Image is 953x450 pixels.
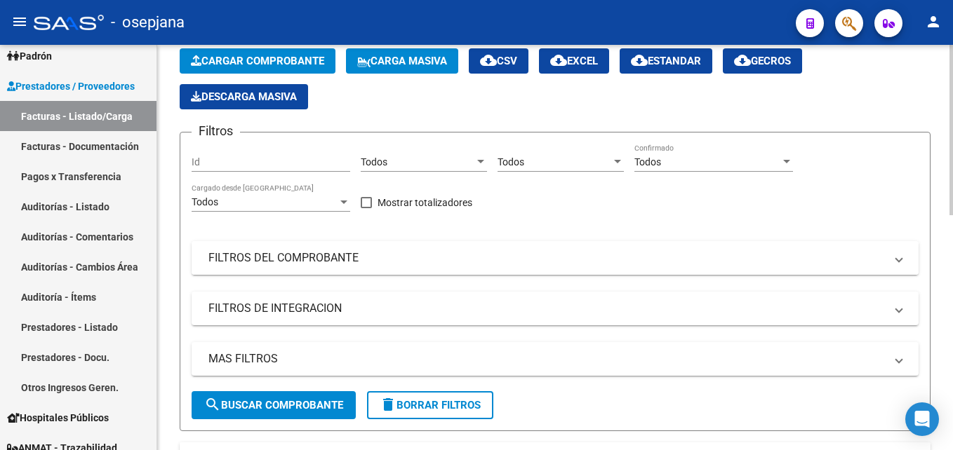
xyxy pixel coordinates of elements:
span: Mostrar totalizadores [378,194,472,211]
span: Descarga Masiva [191,90,297,103]
span: Prestadores / Proveedores [7,79,135,94]
button: Buscar Comprobante [192,391,356,419]
mat-expansion-panel-header: FILTROS DEL COMPROBANTE [192,241,919,275]
mat-icon: cloud_download [734,52,751,69]
h3: Filtros [192,121,240,141]
button: Descarga Masiva [180,84,308,109]
span: Gecros [734,55,791,67]
mat-icon: search [204,396,221,413]
button: CSV [469,48,528,74]
span: Buscar Comprobante [204,399,343,411]
span: Cargar Comprobante [191,55,324,67]
button: Gecros [723,48,802,74]
button: EXCEL [539,48,609,74]
span: CSV [480,55,517,67]
mat-expansion-panel-header: FILTROS DE INTEGRACION [192,292,919,325]
span: Borrar Filtros [380,399,481,411]
app-download-masive: Descarga masiva de comprobantes (adjuntos) [180,84,308,109]
span: Padrón [7,48,52,64]
mat-panel-title: FILTROS DEL COMPROBANTE [208,250,885,266]
span: Hospitales Públicos [7,410,109,425]
span: - osepjana [111,7,185,38]
div: Open Intercom Messenger [905,402,939,436]
span: Todos [498,156,524,168]
mat-icon: cloud_download [631,52,648,69]
mat-icon: cloud_download [550,52,567,69]
mat-icon: menu [11,13,28,30]
mat-icon: cloud_download [480,52,497,69]
button: Estandar [620,48,712,74]
span: Todos [192,196,218,207]
button: Cargar Comprobante [180,48,335,74]
span: Estandar [631,55,701,67]
mat-icon: person [925,13,942,30]
span: Todos [634,156,661,168]
mat-panel-title: MAS FILTROS [208,351,885,367]
button: Borrar Filtros [367,391,493,419]
mat-panel-title: FILTROS DE INTEGRACION [208,301,885,316]
span: Carga Masiva [357,55,447,67]
mat-icon: delete [380,396,396,413]
span: Todos [361,156,387,168]
mat-expansion-panel-header: MAS FILTROS [192,342,919,376]
span: EXCEL [550,55,598,67]
button: Carga Masiva [346,48,458,74]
